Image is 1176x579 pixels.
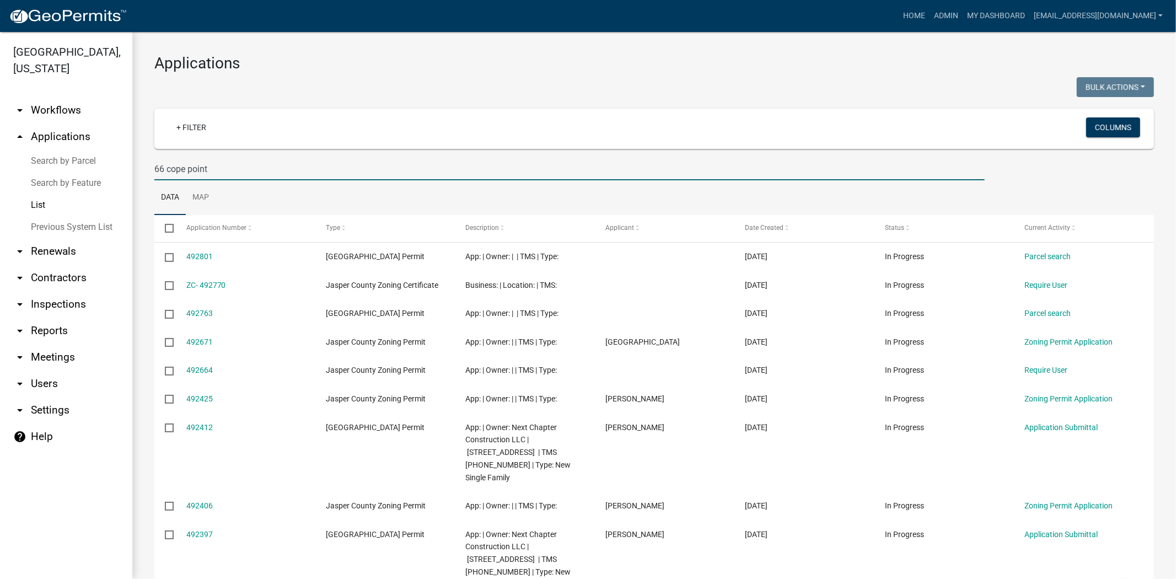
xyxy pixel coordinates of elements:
[13,430,26,443] i: help
[745,530,768,539] span: 10/14/2025
[745,366,768,374] span: 10/14/2025
[466,309,559,318] span: App: | Owner: | | TMS | Type:
[326,309,425,318] span: Jasper County Building Permit
[326,530,425,539] span: Jasper County Building Permit
[13,245,26,258] i: arrow_drop_down
[186,309,213,318] a: 492763
[186,501,213,510] a: 492406
[154,180,186,216] a: Data
[466,501,557,510] span: App: | Owner: | | TMS | Type:
[154,54,1154,73] h3: Applications
[13,377,26,390] i: arrow_drop_down
[605,423,664,432] span: Preston Parfitt
[899,6,930,26] a: Home
[13,298,26,311] i: arrow_drop_down
[1077,77,1154,97] button: Bulk Actions
[1086,117,1140,137] button: Columns
[466,252,559,261] span: App: | Owner: | | TMS | Type:
[186,394,213,403] a: 492425
[605,337,680,346] span: Madison
[745,281,768,289] span: 10/15/2025
[154,215,175,242] datatable-header-cell: Select
[885,394,924,403] span: In Progress
[186,180,216,216] a: Map
[466,281,557,289] span: Business: | Location: | TMS:
[13,104,26,117] i: arrow_drop_down
[168,117,215,137] a: + Filter
[885,501,924,510] span: In Progress
[326,366,426,374] span: Jasper County Zoning Permit
[885,423,924,432] span: In Progress
[745,394,768,403] span: 10/14/2025
[885,366,924,374] span: In Progress
[1025,530,1098,539] a: Application Submittal
[874,215,1014,242] datatable-header-cell: Status
[315,215,455,242] datatable-header-cell: Type
[745,501,768,510] span: 10/14/2025
[455,215,595,242] datatable-header-cell: Description
[595,215,735,242] datatable-header-cell: Applicant
[326,501,426,510] span: Jasper County Zoning Permit
[13,351,26,364] i: arrow_drop_down
[1014,215,1154,242] datatable-header-cell: Current Activity
[1025,224,1071,232] span: Current Activity
[1025,281,1068,289] a: Require User
[175,215,315,242] datatable-header-cell: Application Number
[745,224,784,232] span: Date Created
[1025,501,1113,510] a: Zoning Permit Application
[13,271,26,285] i: arrow_drop_down
[605,224,634,232] span: Applicant
[745,252,768,261] span: 10/15/2025
[1025,366,1068,374] a: Require User
[1025,423,1098,432] a: Application Submittal
[186,423,213,432] a: 492412
[186,337,213,346] a: 492671
[605,501,664,510] span: Preston Parfitt
[326,252,425,261] span: Jasper County Building Permit
[1025,309,1071,318] a: Parcel search
[605,530,664,539] span: Preston Parfitt
[745,337,768,346] span: 10/14/2025
[326,423,425,432] span: Jasper County Building Permit
[466,366,557,374] span: App: | Owner: | | TMS | Type:
[154,158,985,180] input: Search for applications
[1029,6,1167,26] a: [EMAIL_ADDRESS][DOMAIN_NAME]
[1025,337,1113,346] a: Zoning Permit Application
[885,309,924,318] span: In Progress
[885,281,924,289] span: In Progress
[605,394,664,403] span: Preston Parfitt
[13,324,26,337] i: arrow_drop_down
[1025,252,1071,261] a: Parcel search
[1025,394,1113,403] a: Zoning Permit Application
[466,224,500,232] span: Description
[186,252,213,261] a: 492801
[326,224,340,232] span: Type
[734,215,874,242] datatable-header-cell: Date Created
[186,366,213,374] a: 492664
[326,281,438,289] span: Jasper County Zoning Certificate
[326,337,426,346] span: Jasper County Zoning Permit
[186,281,226,289] a: ZC- 492770
[13,404,26,417] i: arrow_drop_down
[885,252,924,261] span: In Progress
[186,224,246,232] span: Application Number
[13,130,26,143] i: arrow_drop_up
[466,423,571,482] span: App: | Owner: Next Chapter Construction LLC | 13 Leatherback Lane | TMS 081-00-03-030 | Type: New...
[466,394,557,403] span: App: | Owner: | | TMS | Type:
[885,224,904,232] span: Status
[745,309,768,318] span: 10/15/2025
[963,6,1029,26] a: My Dashboard
[745,423,768,432] span: 10/14/2025
[186,530,213,539] a: 492397
[466,337,557,346] span: App: | Owner: | | TMS | Type:
[930,6,963,26] a: Admin
[885,337,924,346] span: In Progress
[885,530,924,539] span: In Progress
[326,394,426,403] span: Jasper County Zoning Permit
